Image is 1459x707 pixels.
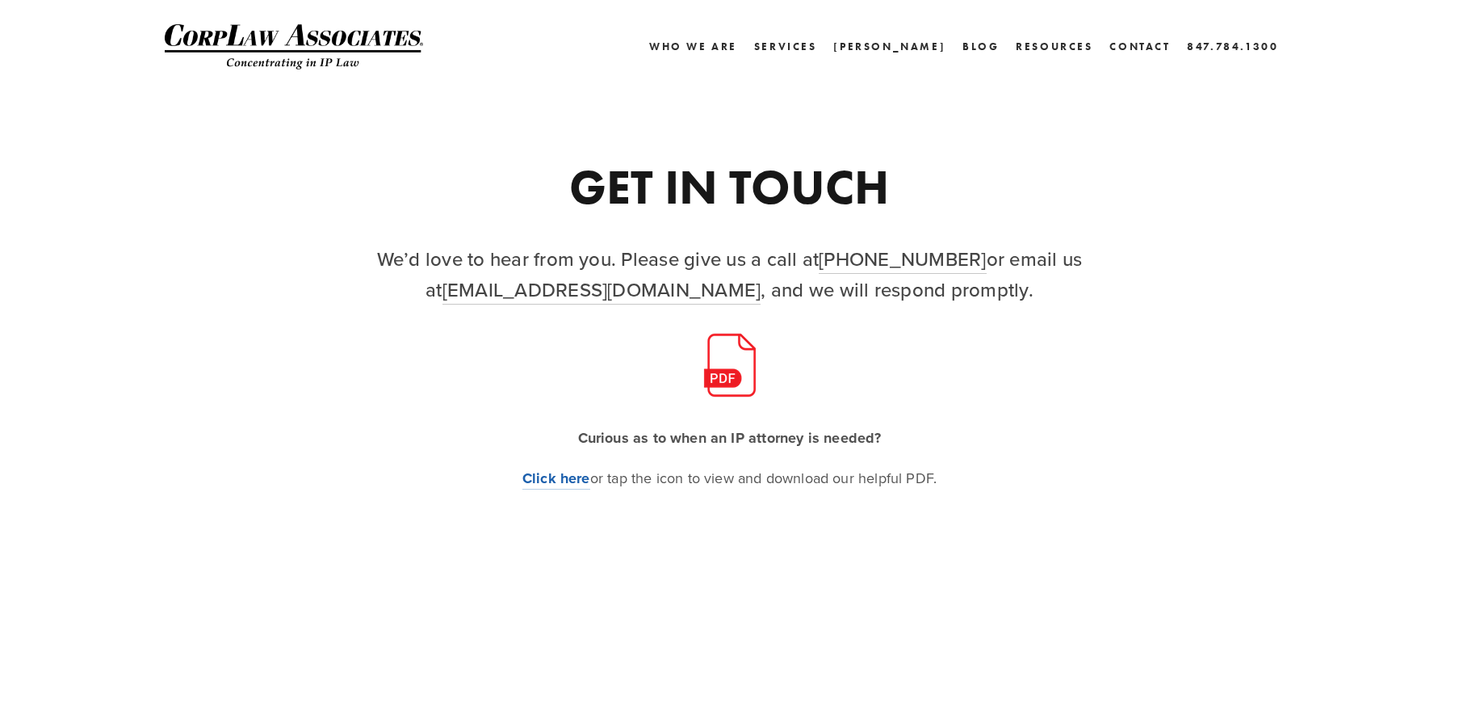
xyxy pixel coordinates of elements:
a: [PHONE_NUMBER] [819,245,986,274]
a: Resources [1016,40,1092,53]
a: 847.784.1300 [1187,35,1278,58]
img: CorpLaw IP Law Firm [165,24,423,69]
p: or tap the icon to view and download our helpful PDF. [358,465,1102,491]
a: [PERSON_NAME] [833,35,945,58]
h2: We’d love to hear from you. Please give us a call at or email us at , and we will respond promptly. [358,243,1102,305]
a: Who We Are [649,35,737,58]
a: Contact [1109,35,1170,58]
a: Services [754,35,817,58]
strong: Curious as to when an IP attorney is needed? [578,427,882,448]
img: pdf-icon.png [698,333,762,398]
a: [EMAIL_ADDRESS][DOMAIN_NAME] [442,276,761,305]
h1: GET IN TOUCH [358,162,1102,211]
a: Click here [522,468,590,490]
a: Blog [962,35,999,58]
